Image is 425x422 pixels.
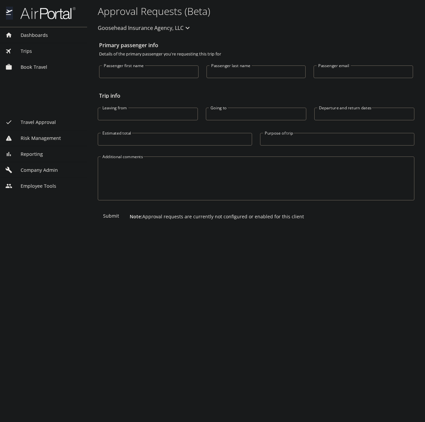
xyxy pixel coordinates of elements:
p: [PERSON_NAME] [372,7,415,15]
span: Book/Manage Online Trips [21,104,79,111]
span: Goosehead Insurance Agency, LLC [98,23,184,33]
span: Travel Approval [12,119,56,126]
h2: Trip info [99,90,413,101]
span: Trips [12,48,32,55]
span: Dashboards [12,32,48,39]
button: Goosehead Insurance Agency, LLC [95,21,194,35]
strong: Note: [130,213,142,220]
span: Approval Request (Beta) [21,91,79,98]
span: Company Admin [12,166,58,174]
span: Request Agent Booking [21,78,79,85]
p: Approval requests are currently not configured or enabled for this client [124,213,304,220]
p: Details of the primary passenger you're requesting this trip for [99,52,413,56]
img: icon-airportal.png [6,7,13,20]
img: airportal-logo.png [13,7,75,20]
span: Book Travel [12,63,47,71]
span: Risk Management [12,135,61,142]
h1: Approval Requests (Beta) [98,1,358,21]
span: Reporting [12,151,43,158]
span: Employee Tools [12,182,56,190]
h2: Primary passenger info [99,40,413,51]
button: [PERSON_NAME] [361,5,418,17]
